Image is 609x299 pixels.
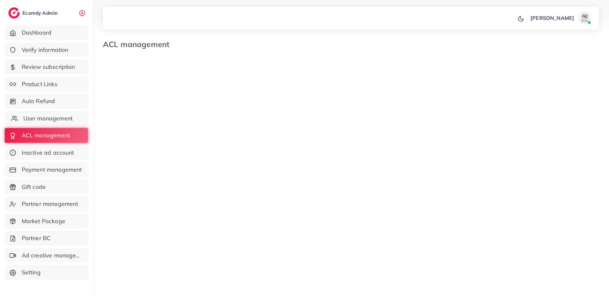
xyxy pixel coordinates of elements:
span: Dashboard [22,28,51,37]
span: Gift code [22,183,46,191]
a: Inactive ad account [5,145,88,160]
span: Auto Refund [22,97,55,105]
span: Verify information [22,46,68,54]
span: Market Package [22,217,65,225]
img: avatar [578,12,591,24]
h3: ACL management [103,40,175,49]
a: logoEcomdy Admin [8,7,59,19]
h2: Ecomdy Admin [22,10,59,16]
a: Partner BC [5,231,88,246]
a: Auto Refund [5,94,88,109]
span: Partner management [22,200,78,208]
span: Setting [22,268,41,277]
span: Payment management [22,166,82,174]
span: Product Links [22,80,58,88]
a: Payment management [5,162,88,177]
a: Product Links [5,77,88,92]
p: [PERSON_NAME] [530,14,574,22]
span: User management [23,114,73,123]
a: Ad creative management [5,248,88,263]
a: Review subscription [5,60,88,74]
a: Gift code [5,180,88,194]
span: Partner BC [22,234,51,242]
span: Review subscription [22,63,75,71]
a: Verify information [5,43,88,57]
span: Ad creative management [22,251,83,260]
img: logo [8,7,20,19]
a: Market Package [5,214,88,229]
a: ACL management [5,128,88,143]
a: Partner management [5,197,88,211]
a: [PERSON_NAME]avatar [527,12,594,24]
a: Setting [5,265,88,280]
span: ACL management [22,131,70,140]
a: Dashboard [5,25,88,40]
span: Inactive ad account [22,149,74,157]
a: User management [5,111,88,126]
